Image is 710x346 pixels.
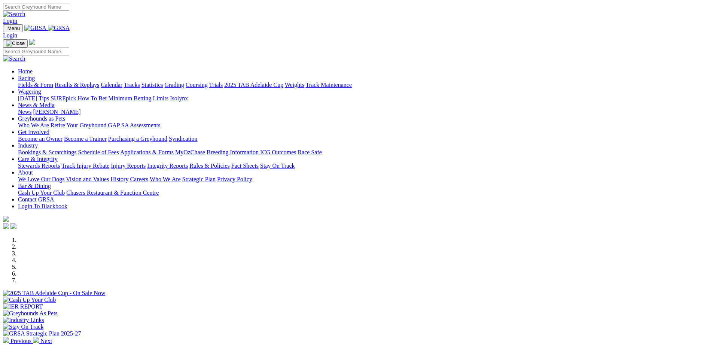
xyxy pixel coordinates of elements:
a: About [18,169,33,176]
a: MyOzChase [175,149,205,155]
a: Login [3,32,17,39]
a: Racing [18,75,35,81]
a: 2025 TAB Adelaide Cup [224,82,283,88]
a: Next [33,338,52,344]
a: Grading [165,82,184,88]
a: Previous [3,338,33,344]
a: Tracks [124,82,140,88]
a: Greyhounds as Pets [18,115,65,122]
a: Applications & Forms [120,149,174,155]
span: Menu [7,25,20,31]
a: GAP SA Assessments [108,122,161,128]
div: Industry [18,149,707,156]
a: Become an Owner [18,136,63,142]
a: [DATE] Tips [18,95,49,101]
a: Cash Up Your Club [18,189,65,196]
img: 2025 TAB Adelaide Cup - On Sale Now [3,290,106,297]
a: Retire Your Greyhound [51,122,107,128]
img: GRSA [48,25,70,31]
img: GRSA Strategic Plan 2025-27 [3,330,81,337]
a: Privacy Policy [217,176,252,182]
a: Breeding Information [207,149,259,155]
a: Coursing [186,82,208,88]
a: Track Injury Rebate [61,163,109,169]
img: facebook.svg [3,223,9,229]
img: logo-grsa-white.png [3,216,9,222]
div: Wagering [18,95,707,102]
img: Cash Up Your Club [3,297,56,303]
button: Toggle navigation [3,24,23,32]
a: Fields & Form [18,82,53,88]
input: Search [3,48,69,55]
a: Syndication [169,136,197,142]
img: logo-grsa-white.png [29,39,35,45]
span: Previous [10,338,31,344]
img: IER REPORT [3,303,43,310]
a: Integrity Reports [147,163,188,169]
a: Bar & Dining [18,183,51,189]
div: About [18,176,707,183]
a: History [110,176,128,182]
a: Schedule of Fees [78,149,119,155]
img: Greyhounds As Pets [3,310,58,317]
a: Isolynx [170,95,188,101]
a: Weights [285,82,304,88]
a: SUREpick [51,95,76,101]
a: Trials [209,82,223,88]
img: chevron-right-pager-white.svg [33,337,39,343]
a: Bookings & Scratchings [18,149,76,155]
a: Minimum Betting Limits [108,95,168,101]
a: How To Bet [78,95,107,101]
img: Industry Links [3,317,44,324]
a: Rules & Policies [189,163,230,169]
img: Search [3,11,25,18]
a: Who We Are [150,176,181,182]
a: News [18,109,31,115]
a: Login [3,18,17,24]
a: Industry [18,142,38,149]
button: Toggle navigation [3,39,28,48]
a: ICG Outcomes [260,149,296,155]
span: Next [40,338,52,344]
a: Stewards Reports [18,163,60,169]
a: News & Media [18,102,55,108]
a: Home [18,68,33,75]
div: Greyhounds as Pets [18,122,707,129]
div: Get Involved [18,136,707,142]
img: Search [3,55,25,62]
div: News & Media [18,109,707,115]
a: Stay On Track [260,163,295,169]
input: Search [3,3,69,11]
a: Who We Are [18,122,49,128]
a: Login To Blackbook [18,203,67,209]
img: Close [6,40,25,46]
a: Chasers Restaurant & Function Centre [66,189,159,196]
img: Stay On Track [3,324,43,330]
div: Bar & Dining [18,189,707,196]
img: twitter.svg [10,223,16,229]
a: Injury Reports [111,163,146,169]
a: Become a Trainer [64,136,107,142]
a: Calendar [101,82,122,88]
a: Race Safe [298,149,322,155]
img: chevron-left-pager-white.svg [3,337,9,343]
a: Statistics [141,82,163,88]
img: GRSA [24,25,46,31]
a: [PERSON_NAME] [33,109,80,115]
a: Purchasing a Greyhound [108,136,167,142]
div: Racing [18,82,707,88]
a: Vision and Values [66,176,109,182]
a: Wagering [18,88,41,95]
a: We Love Our Dogs [18,176,64,182]
a: Care & Integrity [18,156,58,162]
a: Track Maintenance [306,82,352,88]
a: Get Involved [18,129,49,135]
a: Strategic Plan [182,176,216,182]
a: Results & Replays [55,82,99,88]
div: Care & Integrity [18,163,707,169]
a: Contact GRSA [18,196,54,203]
a: Careers [130,176,148,182]
a: Fact Sheets [231,163,259,169]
